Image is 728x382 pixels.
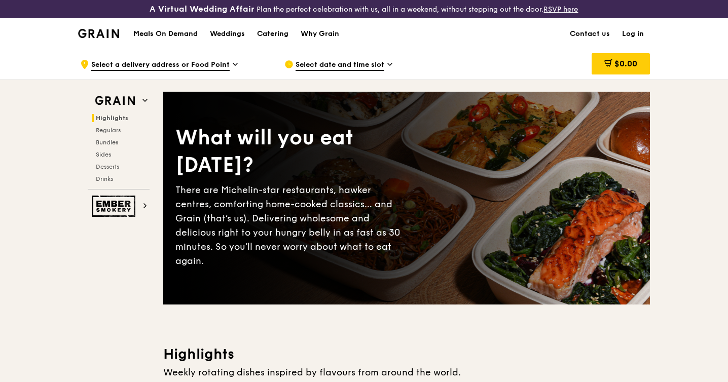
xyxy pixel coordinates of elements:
img: Grain [78,29,119,38]
a: Log in [616,19,650,49]
span: Select a delivery address or Food Point [91,60,230,71]
a: Why Grain [295,19,345,49]
img: Grain web logo [92,92,138,110]
img: Ember Smokery web logo [92,196,138,217]
h3: A Virtual Wedding Affair [150,4,254,14]
span: Desserts [96,163,119,170]
a: Weddings [204,19,251,49]
span: Drinks [96,175,113,182]
h3: Highlights [163,345,650,363]
span: Bundles [96,139,118,146]
div: Weddings [210,19,245,49]
div: There are Michelin-star restaurants, hawker centres, comforting home-cooked classics… and Grain (... [175,183,407,268]
div: Catering [257,19,288,49]
span: Highlights [96,114,128,122]
span: Sides [96,151,111,158]
a: Catering [251,19,295,49]
a: RSVP here [543,5,578,14]
span: Select date and time slot [296,60,384,71]
span: Regulars [96,127,121,134]
a: GrainGrain [78,18,119,48]
a: Contact us [564,19,616,49]
div: Why Grain [301,19,339,49]
div: Weekly rotating dishes inspired by flavours from around the world. [163,365,650,379]
span: $0.00 [614,59,637,68]
h1: Meals On Demand [133,29,198,39]
div: What will you eat [DATE]? [175,124,407,179]
div: Plan the perfect celebration with us, all in a weekend, without stepping out the door. [121,4,606,14]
